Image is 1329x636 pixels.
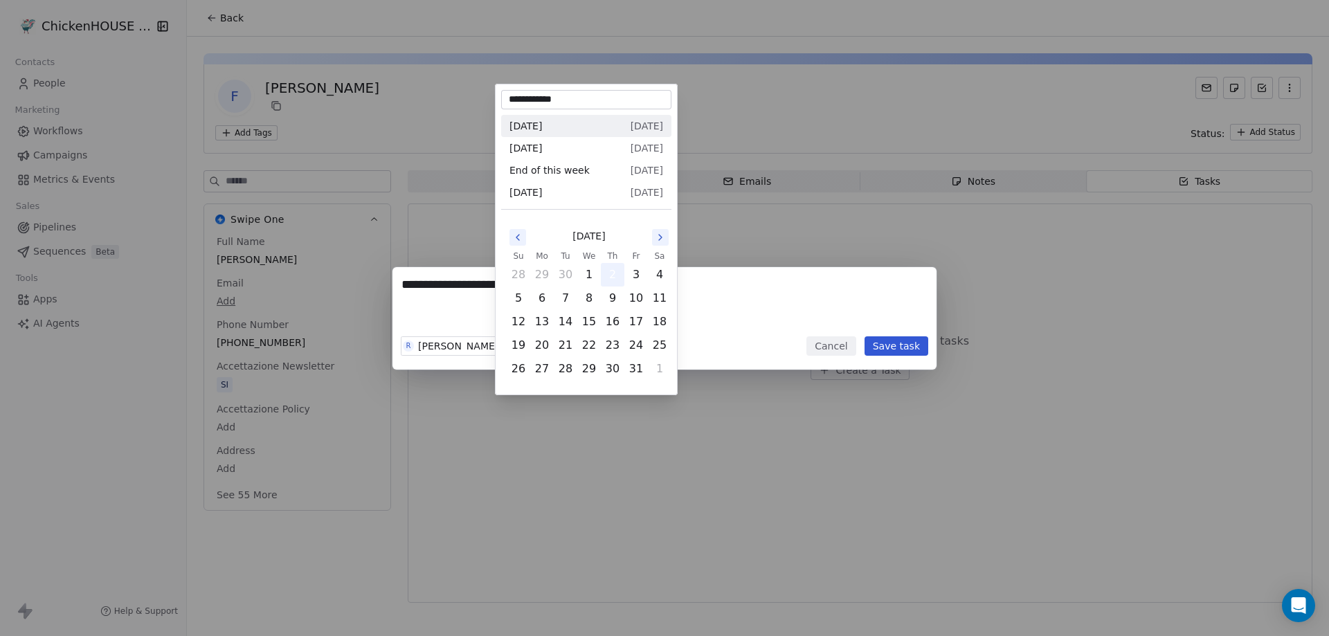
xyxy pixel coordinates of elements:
button: Saturday, October 4th, 2025 [649,264,671,286]
button: Today, Thursday, October 2nd, 2025, selected [602,264,624,286]
button: Wednesday, October 29th, 2025 [578,358,600,380]
button: Go to the Next Month [652,229,669,246]
th: Sunday [507,249,530,263]
button: Monday, October 20th, 2025 [531,334,553,356]
button: Monday, October 27th, 2025 [531,358,553,380]
span: [DATE] [631,163,663,177]
span: [DATE] [572,229,605,244]
button: Monday, October 13th, 2025 [531,311,553,333]
button: Tuesday, September 30th, 2025 [554,264,577,286]
button: Monday, October 6th, 2025 [531,287,553,309]
button: Sunday, October 19th, 2025 [507,334,530,356]
th: Tuesday [554,249,577,263]
button: Friday, October 17th, 2025 [625,311,647,333]
button: Saturday, October 18th, 2025 [649,311,671,333]
button: Wednesday, October 15th, 2025 [578,311,600,333]
th: Wednesday [577,249,601,263]
button: Thursday, October 16th, 2025 [602,311,624,333]
span: [DATE] [509,141,542,155]
button: Thursday, October 9th, 2025 [602,287,624,309]
button: Sunday, October 12th, 2025 [507,311,530,333]
button: Sunday, September 28th, 2025 [507,264,530,286]
button: Wednesday, October 8th, 2025 [578,287,600,309]
button: Thursday, October 30th, 2025 [602,358,624,380]
span: [DATE] [631,119,663,133]
button: Saturday, October 11th, 2025 [649,287,671,309]
button: Sunday, October 26th, 2025 [507,358,530,380]
button: Go to the Previous Month [509,229,526,246]
th: Friday [624,249,648,263]
button: Saturday, October 25th, 2025 [649,334,671,356]
th: Saturday [648,249,671,263]
button: Friday, October 10th, 2025 [625,287,647,309]
button: Sunday, October 5th, 2025 [507,287,530,309]
th: Monday [530,249,554,263]
button: Tuesday, October 7th, 2025 [554,287,577,309]
button: Tuesday, October 14th, 2025 [554,311,577,333]
button: Thursday, October 23rd, 2025 [602,334,624,356]
th: Thursday [601,249,624,263]
table: October 2025 [507,249,671,381]
button: Wednesday, October 1st, 2025 [578,264,600,286]
span: [DATE] [509,185,542,199]
button: Saturday, November 1st, 2025 [649,358,671,380]
span: [DATE] [631,185,663,199]
button: Tuesday, October 28th, 2025 [554,358,577,380]
button: Monday, September 29th, 2025 [531,264,553,286]
span: [DATE] [509,119,542,133]
button: Tuesday, October 21st, 2025 [554,334,577,356]
span: End of this week [509,163,590,177]
span: [DATE] [631,141,663,155]
button: Friday, October 31st, 2025 [625,358,647,380]
button: Friday, October 3rd, 2025 [625,264,647,286]
button: Wednesday, October 22nd, 2025 [578,334,600,356]
button: Friday, October 24th, 2025 [625,334,647,356]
